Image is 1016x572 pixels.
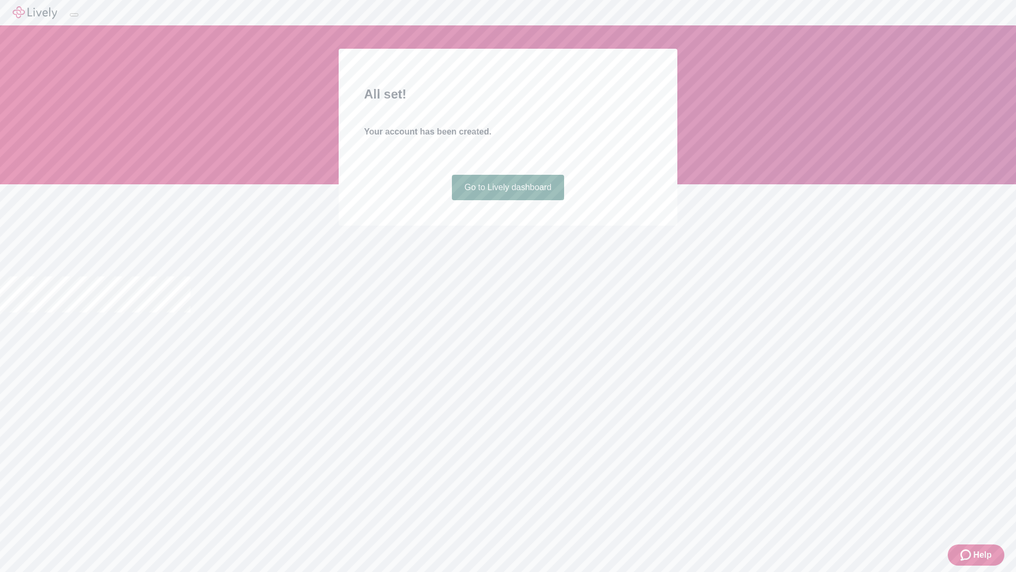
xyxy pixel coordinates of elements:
[948,544,1004,566] button: Zendesk support iconHelp
[452,175,565,200] a: Go to Lively dashboard
[13,6,57,19] img: Lively
[973,549,992,561] span: Help
[70,13,78,16] button: Log out
[364,126,652,138] h4: Your account has been created.
[364,85,652,104] h2: All set!
[960,549,973,561] svg: Zendesk support icon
